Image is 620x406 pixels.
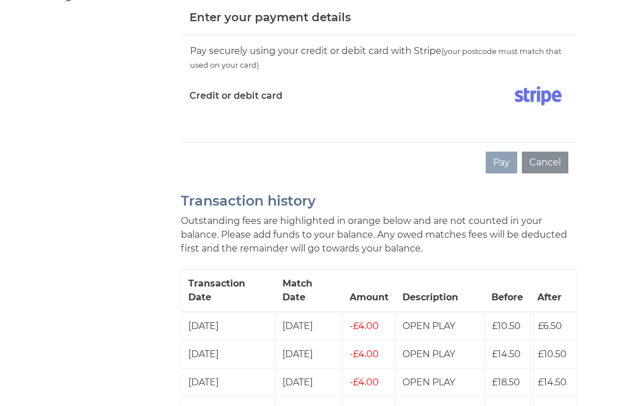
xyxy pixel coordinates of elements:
th: Description [396,269,485,312]
button: Cancel [522,152,568,173]
label: Credit or debit card [189,82,282,110]
td: [DATE] [276,368,343,396]
td: OPEN PLAY [396,312,485,341]
span: £14.50 [492,349,521,359]
th: Amount [343,269,396,312]
span: £4.00 [350,349,379,359]
td: [DATE] [276,312,343,341]
td: OPEN PLAY [396,368,485,396]
h5: Enter your payment details [189,9,351,26]
small: (your postcode must match that used on your card) [190,47,561,69]
button: Pay [486,152,517,173]
span: £10.50 [492,320,521,331]
iframe: Secure card payment input frame [189,115,568,125]
td: OPEN PLAY [396,340,485,368]
td: [DATE] [181,340,276,368]
span: £14.50 [538,377,567,388]
h2: Transaction history [181,194,577,208]
td: [DATE] [276,340,343,368]
th: Before [485,269,530,312]
span: £6.50 [538,320,562,331]
span: £4.00 [350,377,379,388]
td: [DATE] [181,368,276,396]
th: Transaction Date [181,269,276,312]
span: £10.50 [538,349,567,359]
td: [DATE] [181,312,276,341]
th: Match Date [276,269,343,312]
span: £4.00 [350,320,379,331]
span: £18.50 [492,377,520,388]
th: After [530,269,576,312]
p: Outstanding fees are highlighted in orange below and are not counted in your balance. Please add ... [181,214,577,256]
div: Pay securely using your credit or debit card with Stripe [189,44,568,72]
